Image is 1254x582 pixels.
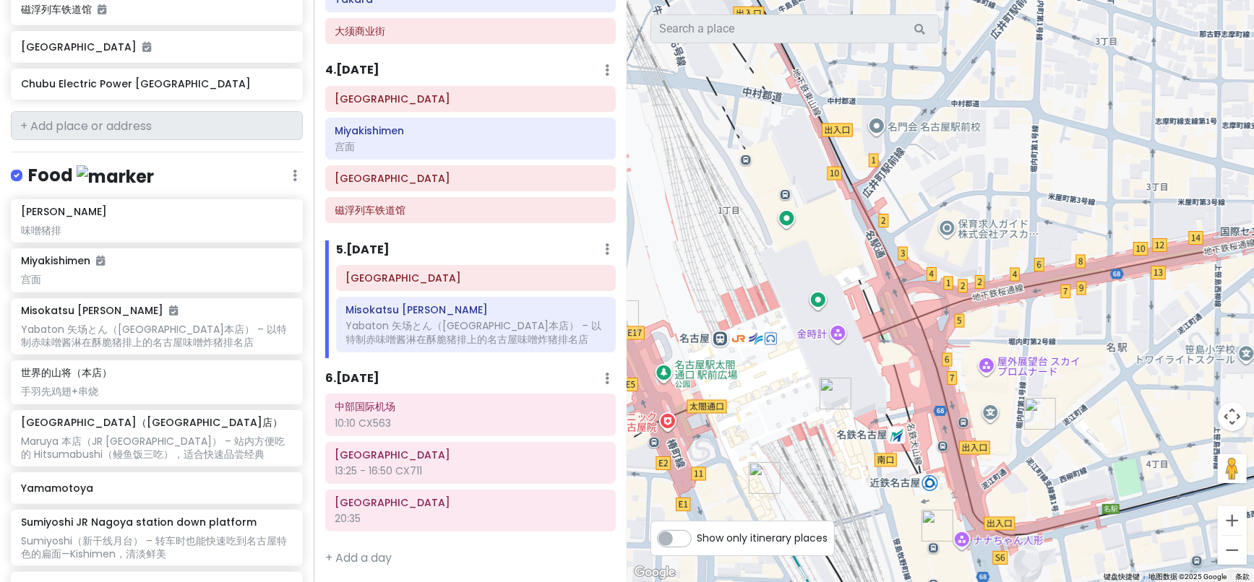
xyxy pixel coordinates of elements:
i: Added to itinerary [169,305,178,316]
h6: 5 . [DATE] [336,243,390,258]
h6: Misokatsu Yabaton Yabachō Honten [346,303,606,316]
a: 条款（在新标签页中打开） [1235,573,1250,581]
h6: Yamamotoya [21,482,292,495]
div: 10:10 CX563 [335,417,606,430]
h6: 鹤舞公园 [346,272,606,285]
div: 13:25 - 16:50 CX711 [335,464,606,477]
h6: 磁浮列车铁道馆 [335,204,606,217]
div: 20:35 [335,512,606,525]
h6: 4 . [DATE] [325,63,379,78]
div: Yabaton 矢场とん（[GEOGRAPHIC_DATA]本店） – 以特制赤味噌酱淋在酥脆猪排上的名古屋味噌炸猪排名店 [21,323,292,349]
img: marker [77,165,154,188]
a: 在 Google 地图中打开此区域（会打开一个新窗口） [631,563,679,582]
h6: Misokatsu [PERSON_NAME] [21,304,178,317]
div: 手羽先鸡翅+串烧 [21,385,292,398]
div: 宫面 [21,273,292,286]
h6: Chubu Electric Power [GEOGRAPHIC_DATA] [21,77,292,90]
h6: 香港国际机场一号客运大楼 [335,448,606,461]
input: + Add place or address [11,111,303,140]
h6: 世界的山将（本店） [21,366,112,379]
h6: 大须商业街 [335,25,606,38]
h6: 热田神宫 [335,92,606,105]
h6: Miyakishimen [335,124,606,137]
button: 键盘快捷键 [1104,572,1140,582]
div: Sumiyoshi JR Nagoya station down platform [814,372,857,415]
div: Yabaton 矢场とん（[GEOGRAPHIC_DATA]本店） – 以特制赤味噌酱淋在酥脆猪排上的名古屋味噌炸猪排名店 [346,319,606,345]
i: Added to itinerary [98,4,106,14]
a: + Add a day [325,550,392,566]
button: 缩小 [1218,536,1247,565]
span: 地图数据 ©2025 Google [1148,573,1227,581]
div: 味噌猪排 [21,224,292,237]
h6: 中部国际机场 [335,400,606,413]
h6: 磁浮列车铁道馆 [21,3,292,16]
h6: Sumiyoshi JR Nagoya station down platform [21,516,257,529]
span: Show only itinerary places [697,530,828,546]
h6: 新加坡樟宜机场 [335,496,606,509]
h6: [PERSON_NAME] [21,205,107,218]
h6: [GEOGRAPHIC_DATA]（[GEOGRAPHIC_DATA]店） [21,416,283,429]
h6: [GEOGRAPHIC_DATA] [21,40,292,53]
h6: 名古屋港水族馆 [335,172,606,185]
button: 地图镜头控件 [1218,402,1247,431]
h6: 6 . [DATE] [325,371,379,386]
div: Sumiyoshi（新干线月台） – 转车时也能快速吃到名古屋特色的扁面—Kishimen，清淡鲜美 [21,534,292,560]
img: Google [631,563,679,582]
button: 将街景小人拖到地图上以打开街景 [1218,454,1247,483]
div: 宫面 [335,140,606,153]
div: 名铁大酒店 [916,504,959,547]
button: 放大 [1218,506,1247,535]
h4: Food [28,164,154,188]
input: Search a place [650,14,940,43]
div: Maruya 本店（JR [GEOGRAPHIC_DATA]） – 站内方便吃的 Hitsumabushi（鳗鱼饭三吃），适合快速品尝经典 [21,435,292,461]
h6: Miyakishimen [21,254,105,267]
i: Added to itinerary [96,256,105,266]
div: 丸屋本店（JR名古屋站店） [743,456,786,500]
div: THE SUSHI NAGOYA 海 [1018,392,1062,435]
i: Added to itinerary [142,42,151,52]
